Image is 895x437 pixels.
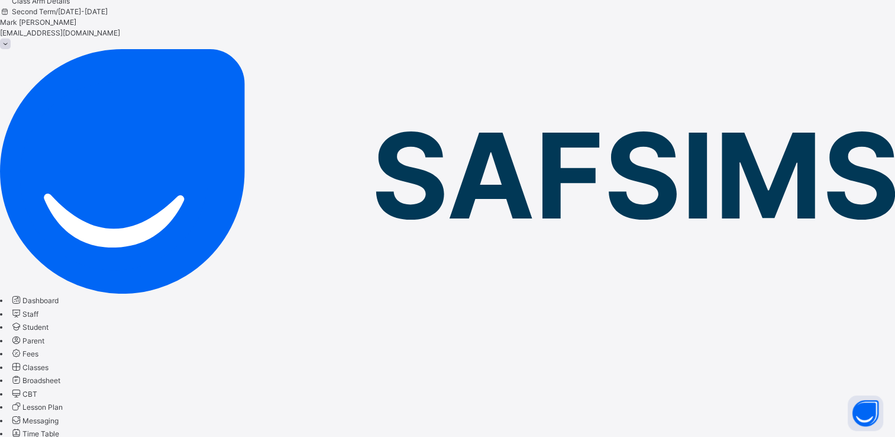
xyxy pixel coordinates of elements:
[10,376,60,385] a: Broadsheet
[22,403,63,412] span: Lesson Plan
[10,416,59,425] a: Messaging
[10,310,38,319] a: Staff
[10,323,49,332] a: Student
[10,336,44,345] a: Parent
[10,296,59,305] a: Dashboard
[10,390,37,399] a: CBT
[22,390,37,399] span: CBT
[22,349,38,358] span: Fees
[22,310,38,319] span: Staff
[22,336,44,345] span: Parent
[10,363,49,372] a: Classes
[10,349,38,358] a: Fees
[848,396,883,431] button: Open asap
[22,323,49,332] span: Student
[22,376,60,385] span: Broadsheet
[10,403,63,412] a: Lesson Plan
[22,296,59,305] span: Dashboard
[22,416,59,425] span: Messaging
[22,363,49,372] span: Classes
